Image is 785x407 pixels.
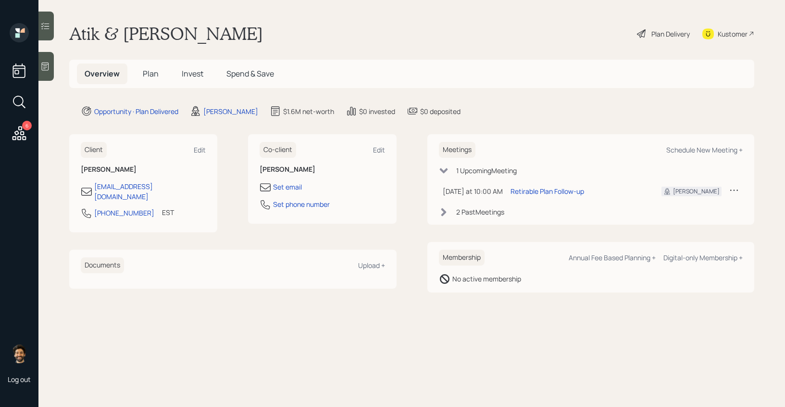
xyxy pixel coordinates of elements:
div: Edit [373,145,385,154]
div: 6 [22,121,32,130]
h6: Client [81,142,107,158]
div: Set phone number [273,199,330,209]
div: 2 Past Meeting s [456,207,504,217]
div: Retirable Plan Follow-up [511,186,584,196]
h6: [PERSON_NAME] [81,165,206,174]
div: [PHONE_NUMBER] [94,208,154,218]
div: [PERSON_NAME] [203,106,258,116]
div: No active membership [452,274,521,284]
div: 1 Upcoming Meeting [456,165,517,176]
div: Kustomer [718,29,748,39]
div: [DATE] at 10:00 AM [443,186,503,196]
div: Plan Delivery [651,29,690,39]
div: Annual Fee Based Planning + [569,253,656,262]
div: Opportunity · Plan Delivered [94,106,178,116]
div: Log out [8,375,31,384]
img: eric-schwartz-headshot.png [10,344,29,363]
div: $0 invested [359,106,395,116]
div: [EMAIL_ADDRESS][DOMAIN_NAME] [94,181,206,202]
h1: Atik & [PERSON_NAME] [69,23,263,44]
div: $0 deposited [420,106,461,116]
div: EST [162,207,174,217]
h6: Meetings [439,142,475,158]
h6: Documents [81,257,124,273]
div: [PERSON_NAME] [673,187,720,196]
span: Plan [143,68,159,79]
div: Edit [194,145,206,154]
span: Overview [85,68,120,79]
div: Digital-only Membership + [663,253,743,262]
h6: [PERSON_NAME] [260,165,385,174]
h6: Membership [439,250,485,266]
span: Spend & Save [226,68,274,79]
div: Upload + [358,261,385,270]
span: Invest [182,68,203,79]
h6: Co-client [260,142,296,158]
div: $1.6M net-worth [283,106,334,116]
div: Schedule New Meeting + [666,145,743,154]
div: Set email [273,182,302,192]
